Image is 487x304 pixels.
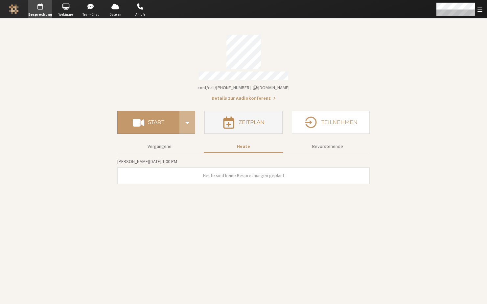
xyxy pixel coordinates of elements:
h4: Teilnehmen [321,120,358,125]
span: Webinare [54,12,77,17]
button: Vergangene [120,141,199,152]
img: Iotum [9,4,19,14]
span: Team-Chat [79,12,102,17]
button: Zeitplan [204,111,282,134]
span: Heute sind keine Besprechungen geplant [203,172,284,178]
h4: Zeitplan [239,120,265,125]
span: [PERSON_NAME][DATE] 1:00 PM [117,158,177,164]
h4: Start [148,120,164,125]
span: Kopieren des Links zu meinem Besprechungsraum [197,85,290,91]
button: Bevorstehende [288,141,367,152]
span: Anrufe [129,12,152,17]
button: Kopieren des Links zu meinem BesprechungsraumKopieren des Links zu meinem Besprechungsraum [197,84,290,91]
iframe: Chat [471,287,482,299]
span: Dateien [104,12,127,17]
button: Teilnehmen [292,111,370,134]
button: Details zur Audiokonferenz [212,95,276,102]
section: Kontodaten [117,30,370,102]
button: Heute [204,141,283,152]
span: Besprechung [28,12,52,17]
button: Start [117,111,179,134]
div: Start conference options [179,111,195,134]
section: Heutige Besprechungen [117,158,370,184]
